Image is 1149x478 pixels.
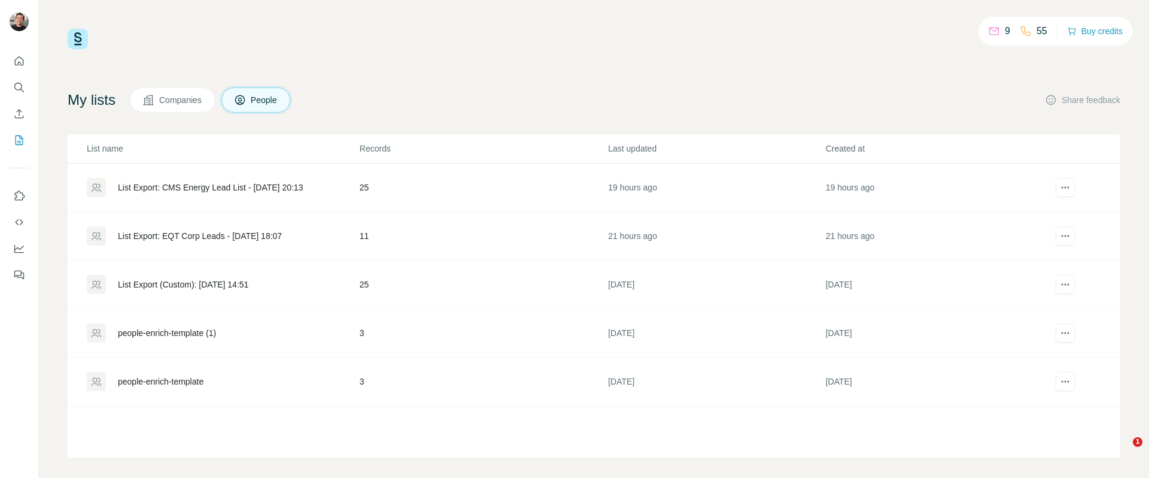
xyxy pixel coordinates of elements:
button: Share feedback [1045,94,1120,106]
button: Use Surfe API [10,211,29,233]
td: 3 [359,358,607,406]
iframe: Intercom notifications message [910,295,1149,434]
p: Records [360,143,607,155]
p: Created at [826,143,1042,155]
div: List Export: CMS Energy Lead List - [DATE] 20:13 [118,181,303,193]
button: Dashboard [10,238,29,259]
div: people-enrich-template (1) [118,327,216,339]
h4: My lists [68,90,115,110]
td: [DATE] [825,358,1042,406]
button: Buy credits [1067,23,1123,40]
button: actions [1056,226,1075,246]
span: Companies [159,94,203,106]
td: [DATE] [607,309,825,358]
iframe: Intercom live chat [1108,437,1137,466]
button: actions [1056,178,1075,197]
button: Feedback [10,264,29,286]
p: 55 [1036,24,1047,38]
div: List Export (Custom): [DATE] 14:51 [118,279,248,291]
td: 21 hours ago [607,212,825,261]
td: 21 hours ago [825,212,1042,261]
div: List Export: EQT Corp Leads - [DATE] 18:07 [118,230,282,242]
td: 19 hours ago [825,164,1042,212]
div: people-enrich-template [118,376,203,388]
img: Surfe Logo [68,29,88,49]
span: 1 [1133,437,1142,447]
img: Avatar [10,12,29,31]
td: 19 hours ago [607,164,825,212]
p: Last updated [608,143,824,155]
td: 25 [359,164,607,212]
td: [DATE] [607,358,825,406]
button: Quick start [10,50,29,72]
td: [DATE] [825,309,1042,358]
button: Search [10,77,29,98]
p: List name [87,143,358,155]
button: actions [1056,275,1075,294]
button: My lists [10,129,29,151]
td: 3 [359,309,607,358]
button: Use Surfe on LinkedIn [10,185,29,207]
td: 25 [359,261,607,309]
button: Enrich CSV [10,103,29,125]
td: [DATE] [825,261,1042,309]
td: 11 [359,212,607,261]
p: 9 [1005,24,1010,38]
td: [DATE] [607,261,825,309]
span: People [251,94,278,106]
